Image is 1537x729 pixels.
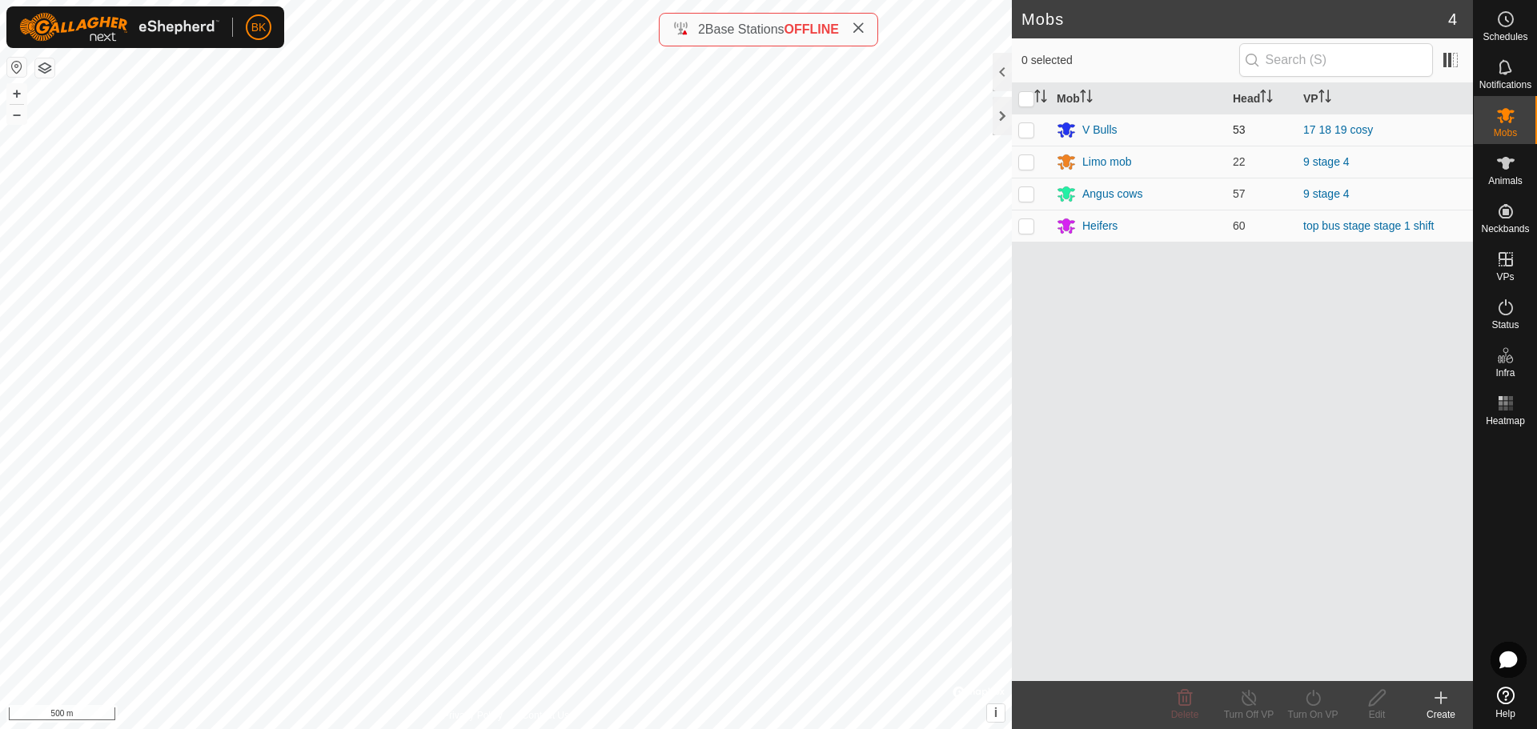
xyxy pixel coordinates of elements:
p-sorticon: Activate to sort [1080,92,1093,105]
span: 4 [1448,7,1457,31]
span: OFFLINE [785,22,839,36]
div: Turn Off VP [1217,707,1281,722]
p-sorticon: Activate to sort [1260,92,1273,105]
button: Map Layers [35,58,54,78]
div: Edit [1345,707,1409,722]
span: Base Stations [705,22,785,36]
span: Neckbands [1481,224,1529,234]
p-sorticon: Activate to sort [1034,92,1047,105]
span: Notifications [1479,80,1531,90]
div: Angus cows [1082,186,1142,202]
a: Contact Us [522,708,569,723]
span: 2 [698,22,705,36]
a: Help [1474,680,1537,725]
span: 22 [1233,155,1246,168]
div: Heifers [1082,218,1118,234]
span: Infra [1495,368,1515,378]
a: 17 18 19 cosy [1303,123,1373,136]
span: VPs [1496,272,1514,282]
span: Help [1495,709,1515,719]
a: Privacy Policy [443,708,503,723]
span: 60 [1233,219,1246,232]
span: Status [1491,320,1519,330]
div: Limo mob [1082,154,1131,170]
div: Turn On VP [1281,707,1345,722]
span: Animals [1488,176,1523,186]
span: Schedules [1483,32,1527,42]
h2: Mobs [1021,10,1448,29]
a: 9 stage 4 [1303,155,1350,168]
button: i [987,704,1005,722]
th: VP [1297,83,1473,114]
th: Mob [1050,83,1226,114]
th: Head [1226,83,1297,114]
button: Reset Map [7,58,26,77]
img: Gallagher Logo [19,13,219,42]
span: 57 [1233,187,1246,200]
span: i [994,706,997,719]
a: top bus stage stage 1 shift [1303,219,1434,232]
span: Mobs [1494,128,1517,138]
button: – [7,105,26,124]
span: Delete [1171,709,1199,720]
span: 0 selected [1021,52,1239,69]
a: 9 stage 4 [1303,187,1350,200]
span: 53 [1233,123,1246,136]
button: + [7,84,26,103]
p-sorticon: Activate to sort [1318,92,1331,105]
span: Heatmap [1486,416,1525,426]
div: V Bulls [1082,122,1118,138]
span: BK [251,19,267,36]
div: Create [1409,707,1473,722]
input: Search (S) [1239,43,1433,77]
